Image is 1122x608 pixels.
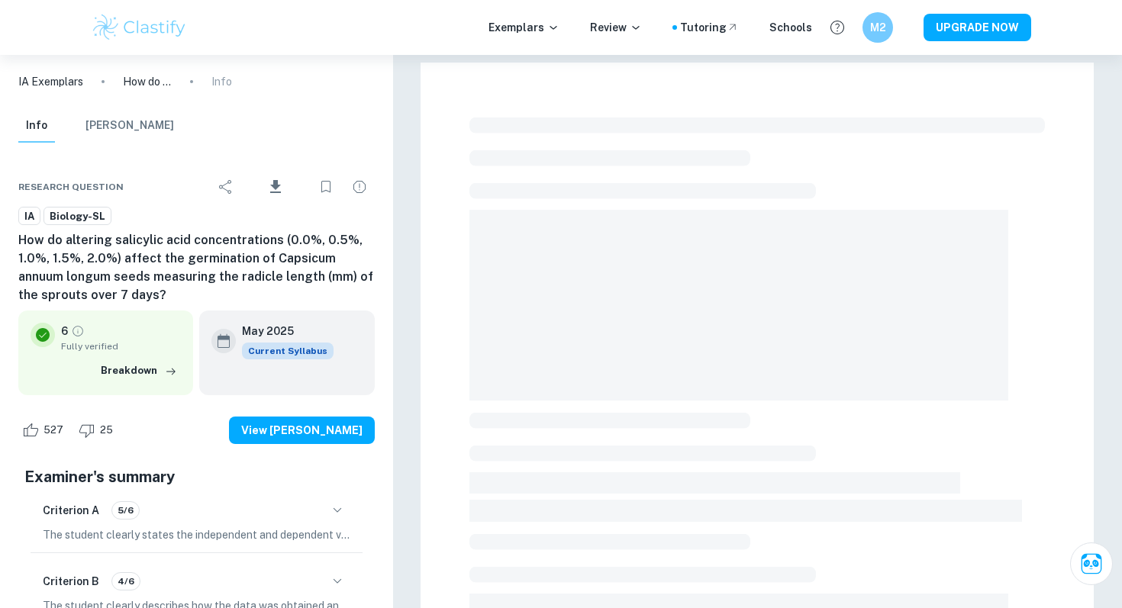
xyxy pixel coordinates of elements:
span: Biology-SL [44,209,111,224]
a: Biology-SL [44,207,111,226]
a: IA [18,207,40,226]
span: IA [19,209,40,224]
a: Tutoring [680,19,739,36]
span: 527 [35,423,72,438]
a: Grade fully verified [71,324,85,338]
span: Fully verified [61,339,181,353]
p: The student clearly states the independent and dependent variables in the research question, spec... [43,526,350,543]
span: 5/6 [112,503,139,517]
h6: May 2025 [242,323,321,339]
button: UPGRADE NOW [924,14,1031,41]
h6: How do altering salicylic acid concentrations (0.0%, 0.5%, 1.0%, 1.5%, 2.0%) affect the germinati... [18,231,375,304]
h6: Criterion B [43,573,99,590]
p: Exemplars [488,19,559,36]
img: Clastify logo [91,12,188,43]
a: IA Exemplars [18,73,83,90]
button: Info [18,109,55,143]
a: Schools [769,19,812,36]
p: Info [211,73,232,90]
button: View [PERSON_NAME] [229,417,375,444]
h6: M2 [869,19,887,36]
button: Ask Clai [1070,542,1113,585]
div: Download [244,167,308,207]
p: 6 [61,323,68,339]
div: Bookmark [311,172,341,202]
h6: Criterion A [43,502,99,519]
button: M2 [862,12,893,43]
div: Share [211,172,241,202]
p: How do altering salicylic acid concentrations (0.0%, 0.5%, 1.0%, 1.5%, 2.0%) affect the germinati... [123,73,172,90]
span: 4/6 [112,574,140,588]
button: [PERSON_NAME] [85,109,174,143]
button: Help and Feedback [824,14,850,40]
h5: Examiner's summary [24,465,369,488]
button: Breakdown [97,359,181,382]
span: Current Syllabus [242,343,334,359]
span: 25 [92,423,121,438]
p: Review [590,19,642,36]
div: This exemplar is based on the current syllabus. Feel free to refer to it for inspiration/ideas wh... [242,343,334,359]
div: Dislike [75,418,121,442]
div: Report issue [344,172,375,202]
div: Like [18,418,72,442]
span: Research question [18,180,124,194]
